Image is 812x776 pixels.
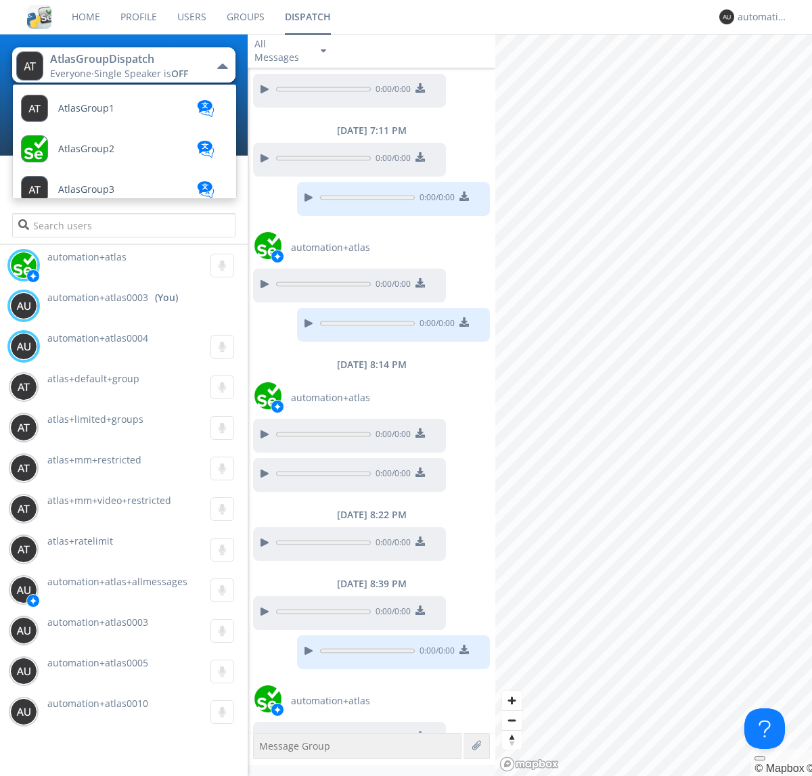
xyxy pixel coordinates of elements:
img: 373638.png [10,373,37,401]
span: 0:00 / 0:00 [371,606,411,620]
span: AtlasGroup1 [58,104,114,114]
span: 0:00 / 0:00 [371,83,411,98]
img: 373638.png [10,658,37,685]
button: AtlasGroupDispatchEveryone·Single Speaker isOFF [12,47,235,83]
span: automation+atlas0004 [47,332,148,344]
span: automation+atlas [291,391,370,405]
img: download media button [415,152,425,162]
img: 373638.png [10,617,37,644]
span: atlas+limited+groups [47,413,143,426]
span: 0:00 / 0:00 [415,645,455,660]
img: cddb5a64eb264b2086981ab96f4c1ba7 [27,5,51,29]
img: download media button [415,428,425,438]
img: download media button [415,467,425,477]
a: Mapbox logo [499,756,559,772]
img: d2d01cd9b4174d08988066c6d424eccd [254,382,281,409]
span: automation+atlas0010 [47,697,148,710]
img: download media button [459,317,469,327]
img: download media button [415,731,425,741]
span: OFF [171,67,188,80]
img: download media button [459,191,469,201]
img: 373638.png [16,51,43,81]
img: 373638.png [10,333,37,360]
span: automation+atlas0003 [47,291,148,304]
img: d2d01cd9b4174d08988066c6d424eccd [10,252,37,279]
img: caret-down-sm.svg [321,49,326,53]
ul: AtlasGroupDispatchEveryone·Single Speaker isOFF [12,84,237,199]
div: Everyone · [50,67,202,81]
img: 373638.png [10,292,37,319]
span: 0:00 / 0:00 [371,731,411,746]
input: Search users [12,213,235,237]
span: Zoom out [502,711,522,730]
img: 373638.png [10,536,37,563]
span: 0:00 / 0:00 [371,537,411,551]
img: 373638.png [10,495,37,522]
span: automation+atlas0005 [47,656,148,669]
div: [DATE] 8:22 PM [248,508,495,522]
span: automation+atlas0003 [47,616,148,629]
div: automation+atlas0003 [738,10,788,24]
img: translation-blue.svg [196,141,216,158]
img: 373638.png [10,698,37,725]
span: AtlasGroup2 [58,144,114,154]
span: 0:00 / 0:00 [371,278,411,293]
span: atlas+default+group [47,372,139,385]
div: AtlasGroupDispatch [50,51,202,67]
img: 373638.png [10,414,37,441]
span: AtlasGroup3 [58,185,114,195]
img: d2d01cd9b4174d08988066c6d424eccd [254,232,281,259]
span: automation+atlas [47,250,127,263]
img: d2d01cd9b4174d08988066c6d424eccd [254,685,281,712]
button: Toggle attribution [754,756,765,760]
img: download media button [459,645,469,654]
span: atlas+ratelimit [47,534,113,547]
span: 0:00 / 0:00 [415,317,455,332]
span: automation+atlas+allmessages [47,575,187,588]
img: 373638.png [10,576,37,603]
span: automation+atlas [291,694,370,708]
span: 0:00 / 0:00 [415,191,455,206]
img: 373638.png [719,9,734,24]
img: 373638.png [10,455,37,482]
div: [DATE] 7:11 PM [248,124,495,137]
div: [DATE] 8:14 PM [248,358,495,371]
img: download media button [415,537,425,546]
span: 0:00 / 0:00 [371,467,411,482]
div: [DATE] 8:39 PM [248,577,495,591]
a: Mapbox [754,762,804,774]
iframe: Toggle Customer Support [744,708,785,749]
button: Zoom in [502,691,522,710]
img: download media button [415,83,425,93]
span: Single Speaker is [94,67,188,80]
div: All Messages [254,37,309,64]
span: 0:00 / 0:00 [371,428,411,443]
div: (You) [155,291,178,304]
span: atlas+mm+video+restricted [47,494,171,507]
span: automation+atlas [291,241,370,254]
button: Reset bearing to north [502,730,522,750]
img: download media button [415,606,425,615]
span: 0:00 / 0:00 [371,152,411,167]
span: atlas+mm+restricted [47,453,141,466]
img: translation-blue.svg [196,100,216,117]
img: download media button [415,278,425,288]
img: translation-blue.svg [196,181,216,198]
button: Zoom out [502,710,522,730]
